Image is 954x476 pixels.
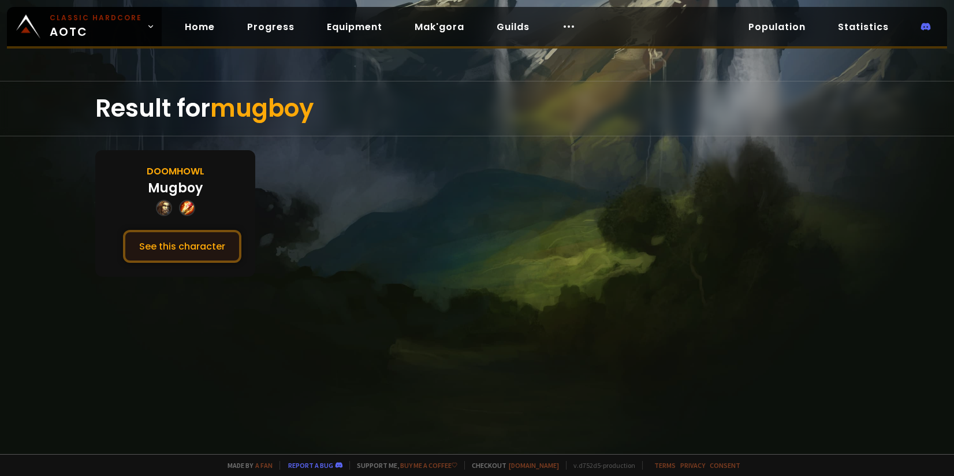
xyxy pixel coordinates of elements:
[50,13,142,23] small: Classic Hardcore
[210,91,314,125] span: mugboy
[7,7,162,46] a: Classic HardcoreAOTC
[509,461,559,470] a: [DOMAIN_NAME]
[147,164,204,178] div: Doomhowl
[829,15,898,39] a: Statistics
[95,81,859,136] div: Result for
[221,461,273,470] span: Made by
[710,461,740,470] a: Consent
[400,461,457,470] a: Buy me a coffee
[405,15,474,39] a: Mak'gora
[566,461,635,470] span: v. d752d5 - production
[50,13,142,40] span: AOTC
[680,461,705,470] a: Privacy
[148,178,203,198] div: Mugboy
[739,15,815,39] a: Population
[349,461,457,470] span: Support me,
[464,461,559,470] span: Checkout
[487,15,539,39] a: Guilds
[176,15,224,39] a: Home
[123,230,241,263] button: See this character
[654,461,676,470] a: Terms
[238,15,304,39] a: Progress
[318,15,392,39] a: Equipment
[255,461,273,470] a: a fan
[288,461,333,470] a: Report a bug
